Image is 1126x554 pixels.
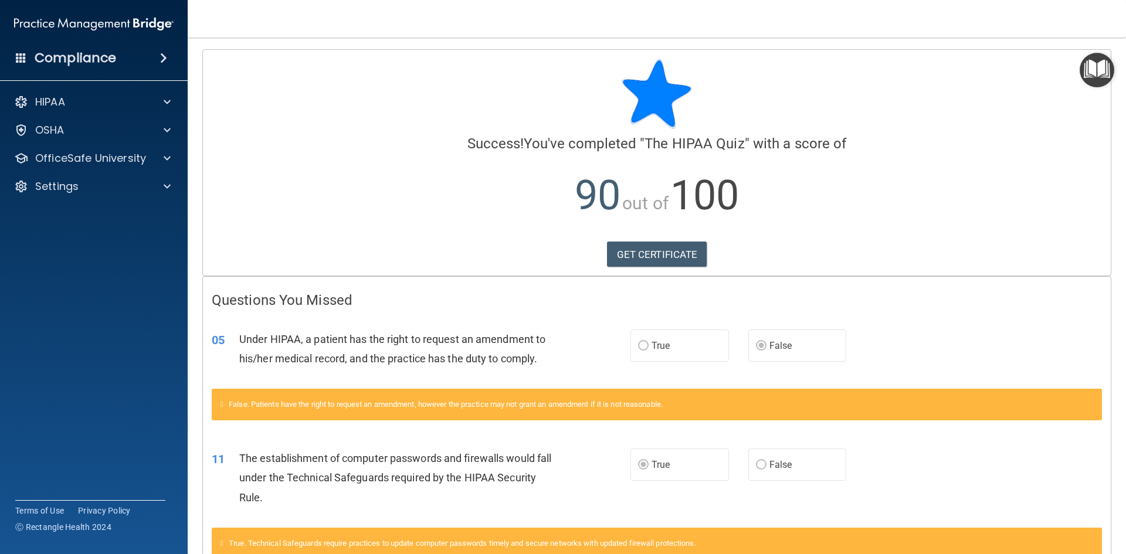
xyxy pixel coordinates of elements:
span: False. Patients have the right to request an amendment, however the practice may not grant an ame... [229,400,663,409]
span: True [652,340,670,351]
span: True. Technical Safeguards require practices to update computer passwords timely and secure netwo... [229,539,696,548]
span: The establishment of computer passwords and firewalls would fall under the Technical Safeguards r... [239,452,551,503]
span: False [769,459,792,470]
h4: You've completed " " with a score of [212,136,1102,151]
p: OSHA [35,123,65,137]
img: PMB logo [14,12,174,36]
span: Under HIPAA, a patient has the right to request an amendment to his/her medical record, and the p... [239,333,545,365]
input: False [756,342,767,351]
span: True [652,459,670,470]
img: blue-star-rounded.9d042014.png [622,59,692,129]
a: Terms of Use [15,505,64,516]
span: The HIPAA Quiz [645,135,744,152]
input: False [756,461,767,470]
span: out of [622,193,669,213]
a: HIPAA [14,95,171,109]
span: 100 [670,171,739,219]
p: Settings [35,179,79,193]
span: 05 [212,333,225,347]
a: Privacy Policy [78,505,131,516]
p: OfficeSafe University [35,151,146,165]
input: True [638,461,649,470]
span: 11 [212,452,225,466]
button: Open Resource Center [1080,53,1114,87]
a: OfficeSafe University [14,151,171,165]
p: HIPAA [35,95,65,109]
h4: Compliance [35,50,116,66]
input: True [638,342,649,351]
a: GET CERTIFICATE [607,242,707,267]
a: OSHA [14,123,171,137]
span: Success! [467,135,524,152]
span: Ⓒ Rectangle Health 2024 [15,521,111,533]
span: 90 [575,171,620,219]
span: False [769,340,792,351]
h4: Questions You Missed [212,293,1102,308]
a: Settings [14,179,171,193]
